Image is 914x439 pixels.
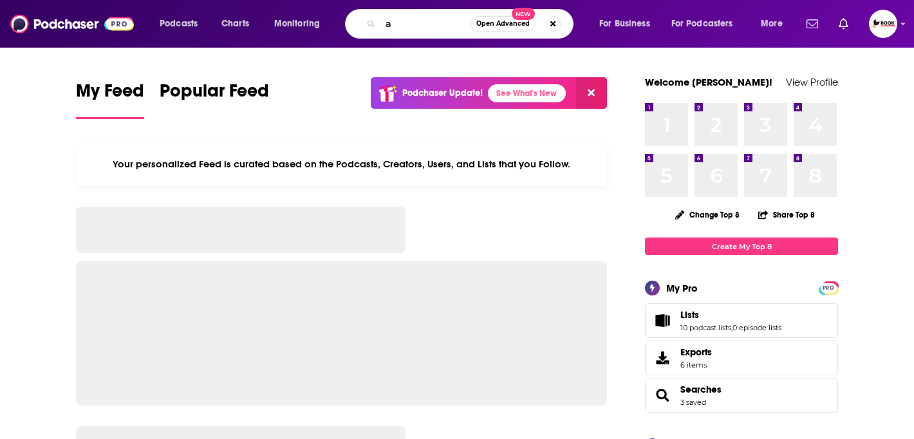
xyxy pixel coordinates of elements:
span: For Business [599,15,650,33]
span: Popular Feed [160,80,269,109]
a: Create My Top 8 [645,238,838,255]
span: Charts [221,15,249,33]
span: More [761,15,783,33]
a: Lists [680,309,781,321]
a: Charts [213,14,257,34]
button: open menu [590,14,666,34]
span: Open Advanced [476,21,530,27]
button: open menu [752,14,799,34]
span: Logged in as BookLaunchers [869,10,897,38]
a: My Feed [76,80,144,119]
div: Search podcasts, credits, & more... [357,9,586,39]
button: open menu [265,14,337,34]
span: Podcasts [160,15,198,33]
a: 0 episode lists [732,323,781,332]
div: Your personalized Feed is curated based on the Podcasts, Creators, Users, and Lists that you Follow. [76,142,607,186]
span: Exports [649,349,675,367]
a: Lists [649,312,675,330]
span: Searches [645,378,838,413]
a: Welcome [PERSON_NAME]! [645,76,772,88]
button: open menu [663,14,752,34]
a: Exports [645,341,838,375]
span: PRO [821,283,836,293]
button: open menu [151,14,214,34]
a: Show notifications dropdown [834,13,853,35]
span: Lists [680,309,699,321]
p: Podchaser Update! [402,88,483,98]
button: Change Top 8 [667,207,747,223]
img: Podchaser - Follow, Share and Rate Podcasts [10,12,134,36]
button: Open AdvancedNew [471,16,536,32]
span: New [512,8,535,20]
a: PRO [821,283,836,292]
a: View Profile [786,76,838,88]
button: Share Top 8 [758,202,816,227]
a: See What's New [488,84,566,102]
input: Search podcasts, credits, & more... [380,14,471,34]
a: Searches [680,384,722,395]
a: 3 saved [680,398,706,407]
span: Lists [645,303,838,338]
a: Searches [649,386,675,404]
span: Exports [680,346,712,358]
img: User Profile [869,10,897,38]
a: Popular Feed [160,80,269,119]
a: Show notifications dropdown [801,13,823,35]
span: My Feed [76,80,144,109]
div: My Pro [666,282,698,294]
button: Show profile menu [869,10,897,38]
span: , [731,323,732,332]
span: For Podcasters [671,15,733,33]
a: 10 podcast lists [680,323,731,332]
span: Monitoring [274,15,320,33]
span: 6 items [680,360,712,369]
